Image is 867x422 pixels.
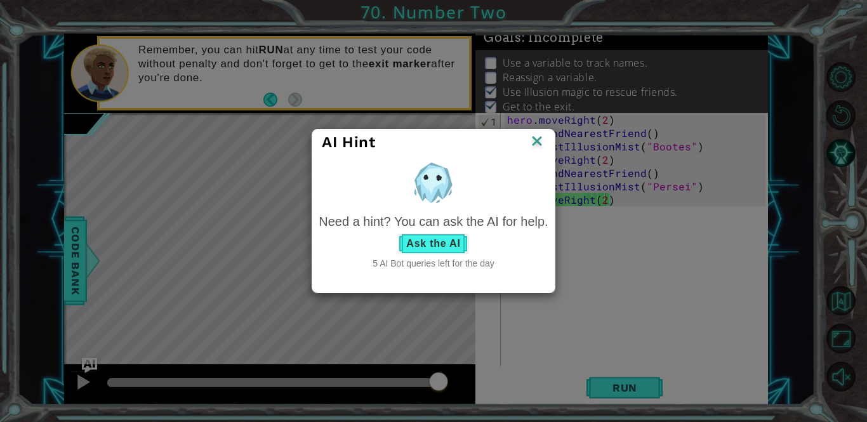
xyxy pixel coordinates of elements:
div: Need a hint? You can ask the AI for help. [319,213,548,231]
button: Ask the AI [398,234,468,254]
img: AI Hint Animal [409,159,457,206]
img: IconClose.svg [529,133,545,152]
span: AI Hint [322,133,375,151]
div: 5 AI Bot queries left for the day [319,257,548,270]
